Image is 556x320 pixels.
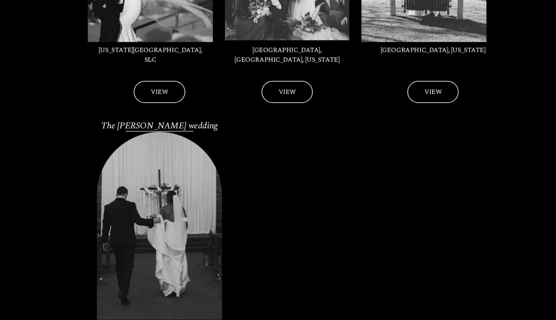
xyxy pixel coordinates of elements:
a: VIEW [134,81,185,103]
a: VIEW [262,81,313,103]
p: [GEOGRAPHIC_DATA], [US_STATE] [371,46,495,55]
p: [GEOGRAPHIC_DATA], [GEOGRAPHIC_DATA], [US_STATE] [225,46,349,65]
a: VIEW [407,81,459,103]
em: The [PERSON_NAME] wedding [101,119,218,132]
p: [US_STATE][GEOGRAPHIC_DATA], SLC [97,46,204,65]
